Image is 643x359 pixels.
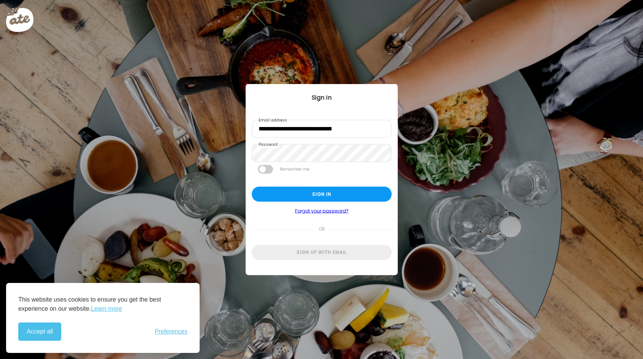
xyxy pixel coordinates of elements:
button: Accept all cookies [18,322,61,341]
label: Password [258,142,278,148]
span: Preferences [155,328,187,335]
label: Email address [258,118,288,124]
span: or [315,222,328,237]
div: Sign in [252,187,392,202]
label: Remember me [279,165,310,174]
div: Sign In [246,93,398,102]
div: Sign up with email [252,245,392,260]
a: Forgot your password? [252,208,392,214]
p: This website uses cookies to ensure you get the best experience on our website. [18,295,187,313]
a: Learn more [91,304,122,313]
button: Toggle preferences [155,328,187,335]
